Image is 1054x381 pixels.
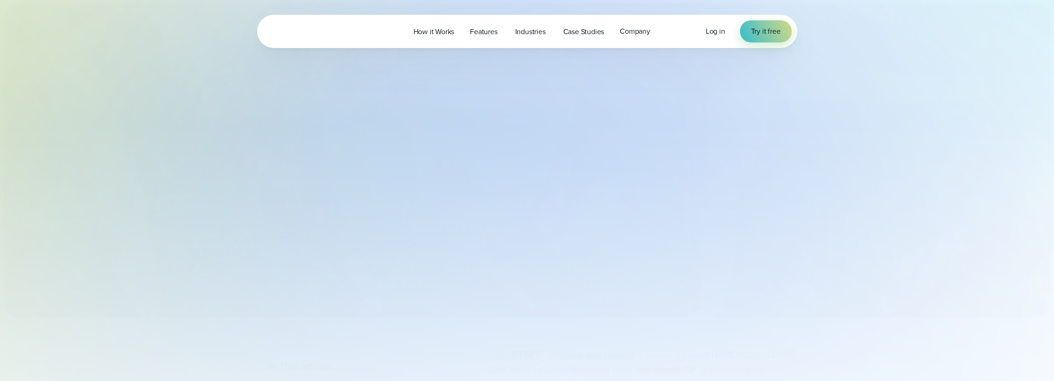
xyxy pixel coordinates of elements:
[751,26,781,37] span: Try it free
[706,26,725,37] a: Log in
[515,26,546,37] span: Industries
[470,26,497,37] span: Features
[740,20,792,42] a: Try it free
[413,26,455,37] span: How it Works
[620,26,650,37] span: Company
[563,26,604,37] span: Case Studies
[406,22,462,41] a: How it Works
[555,22,612,41] a: Case Studies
